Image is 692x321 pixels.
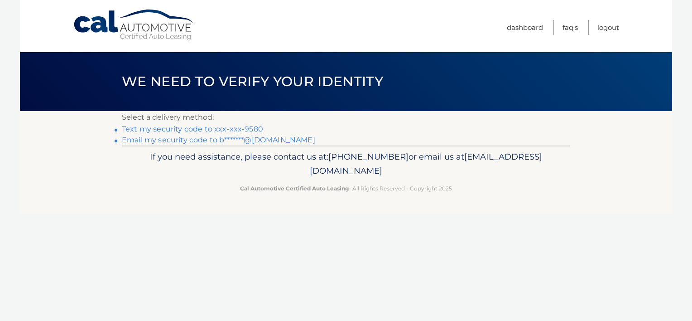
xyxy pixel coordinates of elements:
p: If you need assistance, please contact us at: or email us at [128,150,564,179]
p: - All Rights Reserved - Copyright 2025 [128,184,564,193]
span: [PHONE_NUMBER] [328,151,408,162]
a: FAQ's [562,20,578,35]
span: We need to verify your identity [122,73,383,90]
a: Logout [597,20,619,35]
strong: Cal Automotive Certified Auto Leasing [240,185,349,192]
a: Text my security code to xxx-xxx-9580 [122,125,263,133]
a: Dashboard [507,20,543,35]
a: Email my security code to b*******@[DOMAIN_NAME] [122,136,315,144]
a: Cal Automotive [73,9,195,41]
p: Select a delivery method: [122,111,570,124]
